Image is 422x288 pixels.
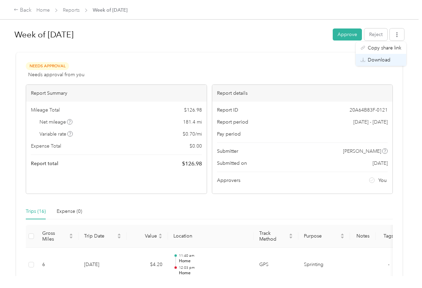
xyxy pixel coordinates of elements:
div: Report details [212,85,393,102]
span: Variable rate [39,130,73,138]
span: Submitted on [217,160,247,167]
td: Sprinting [298,248,350,282]
span: Value [132,233,157,239]
span: [DATE] - [DATE] [353,118,388,126]
button: Approve [333,28,362,41]
p: Home [179,258,248,264]
a: Reports [63,7,80,13]
h1: Week of August 25 2025 [14,26,328,43]
span: Report period [217,118,248,126]
p: Home [179,270,248,276]
span: Copy share link [368,44,401,51]
span: You [378,177,387,184]
span: Needs Approval [26,62,69,70]
span: Approvers [217,177,240,184]
span: caret-down [69,235,73,240]
th: Notes [350,225,376,248]
div: Trips (16) [26,208,46,215]
span: caret-down [158,235,162,240]
td: [DATE] [79,248,127,282]
span: Week of [DATE] [93,7,127,14]
span: [DATE] [373,160,388,167]
p: 12:03 pm [179,265,248,270]
th: Track Method [254,225,298,248]
span: Needs approval from you [28,71,84,78]
span: Trip Date [84,233,116,239]
div: Expense (0) [57,208,82,215]
th: Trip Date [79,225,127,248]
span: caret-down [289,235,293,240]
th: Tags [376,225,401,248]
td: GPS [254,248,298,282]
span: caret-up [117,232,121,237]
td: $4.20 [127,248,168,282]
span: Report total [31,160,58,167]
span: Track Method [259,230,287,242]
td: 6 [37,248,79,282]
th: Location [168,225,254,248]
span: Expense Total [31,142,61,150]
span: Report ID [217,106,238,114]
span: caret-up [158,232,162,237]
span: $ 0.70 / mi [183,130,202,138]
p: 11:40 am [179,253,248,258]
span: $ 126.98 [182,160,202,168]
div: Back [14,6,32,14]
span: 20A64B83F-0121 [350,106,388,114]
span: Net mileage [39,118,73,126]
span: caret-up [289,232,293,237]
iframe: Everlance-gr Chat Button Frame [384,250,422,288]
span: caret-up [340,232,344,237]
button: Reject [364,28,387,41]
span: Download [368,56,390,64]
span: caret-up [69,232,73,237]
span: Mileage Total [31,106,60,114]
a: Home [36,7,50,13]
span: $ 126.98 [184,106,202,114]
span: Purpose [304,233,339,239]
span: caret-down [340,235,344,240]
span: 181.4 mi [183,118,202,126]
div: Report Summary [26,85,207,102]
span: [PERSON_NAME] [343,148,381,155]
span: $ 0.00 [190,142,202,150]
th: Purpose [298,225,350,248]
span: Pay period [217,130,241,138]
th: Gross Miles [37,225,79,248]
span: caret-down [117,235,121,240]
span: Submitter [217,148,238,155]
span: Gross Miles [42,230,68,242]
th: Value [127,225,168,248]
